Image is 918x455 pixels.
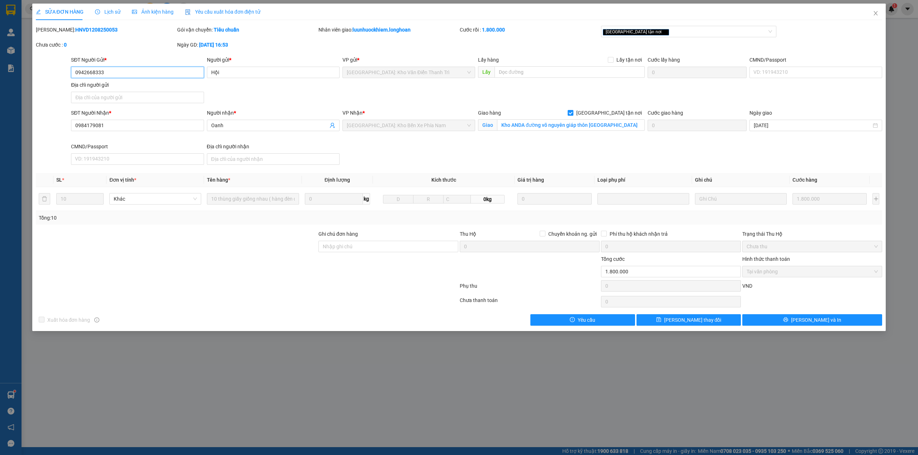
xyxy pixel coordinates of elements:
b: 0 [64,42,67,48]
input: Cước lấy hàng [648,67,747,78]
div: Phụ thu [459,282,600,294]
span: Lấy [478,66,495,78]
span: Thu Hộ [460,231,476,237]
span: [GEOGRAPHIC_DATA] tận nơi [603,29,669,35]
th: Loại phụ phí [595,173,692,187]
span: Cước hàng [792,177,817,183]
div: Cước rồi : [460,26,600,34]
button: delete [39,193,50,205]
div: Tổng: 10 [39,214,354,222]
img: icon [185,9,191,15]
span: Mã đơn: HNVD1408250038 [3,38,110,48]
span: Định lượng [325,177,350,183]
span: Lấy tận nơi [614,56,645,64]
input: Ghi chú đơn hàng [318,241,458,252]
input: Cước giao hàng [648,120,747,131]
label: Hình thức thanh toán [742,256,790,262]
b: [DATE] 16:53 [199,42,228,48]
span: printer [783,317,788,323]
span: Ảnh kiện hàng [132,9,174,15]
div: Người nhận [207,109,340,117]
span: Tên hàng [207,177,230,183]
div: SĐT Người Gửi [71,56,204,64]
b: 1.800.000 [482,27,505,33]
span: save [656,317,661,323]
button: printer[PERSON_NAME] và In [742,314,882,326]
input: D [383,195,413,203]
span: kg [363,193,370,205]
strong: PHIẾU DÁN LÊN HÀNG [48,3,142,13]
div: SĐT Người Nhận [71,109,204,117]
div: Nhân viên giao: [318,26,458,34]
span: SỬA ĐƠN HÀNG [36,9,84,15]
span: Tại văn phòng [747,266,878,277]
span: Yêu cầu [578,316,595,324]
span: VP Nhận [342,110,363,116]
span: 16:14:39 [DATE] [3,49,45,56]
input: 0 [792,193,867,205]
span: [PERSON_NAME] và In [791,316,841,324]
span: clock-circle [95,9,100,14]
b: HNVD1208250053 [75,27,118,33]
span: Tổng cước [601,256,625,262]
span: Giao hàng [478,110,501,116]
input: R [413,195,444,203]
span: VND [742,283,752,289]
span: Lịch sử [95,9,120,15]
div: Địa chỉ người nhận [207,143,340,150]
span: exclamation-circle [570,317,575,323]
div: VP gửi [342,56,475,64]
span: Nha Trang: Kho Bến Xe Phía Nam [347,120,471,131]
span: SL [56,177,62,183]
button: exclamation-circleYêu cầu [530,314,635,326]
b: luunhuockhiem.longhoan [352,27,411,33]
div: Địa chỉ người gửi [71,81,204,89]
span: [PHONE_NUMBER] [3,15,55,28]
span: Kích thước [431,177,456,183]
label: Cước giao hàng [648,110,683,116]
span: Chưa thu [747,241,878,252]
input: Địa chỉ của người gửi [71,92,204,103]
div: Người gửi [207,56,340,64]
div: Ngày GD: [177,41,317,49]
span: Đơn vị tính [109,177,136,183]
input: Ghi Chú [695,193,787,205]
button: plus [872,193,879,205]
span: close [873,10,879,16]
span: Giao [478,119,497,131]
span: Khác [114,193,197,204]
input: 0 [517,193,592,205]
label: Ghi chú đơn hàng [318,231,358,237]
input: Dọc đường [495,66,645,78]
button: Close [866,4,886,24]
span: Xuất hóa đơn hàng [44,316,93,324]
span: picture [132,9,137,14]
span: Yêu cầu xuất hóa đơn điện tử [185,9,261,15]
div: Trạng thái Thu Hộ [742,230,882,238]
input: C [443,195,471,203]
input: Giao tận nơi [497,119,645,131]
input: Địa chỉ của người nhận [207,153,340,165]
span: info-circle [94,317,99,322]
span: Chuyển khoản ng. gửi [545,230,600,238]
span: 0kg [471,195,505,203]
span: user-add [330,123,335,128]
div: Chưa cước : [36,41,176,49]
span: [PERSON_NAME] thay đổi [664,316,721,324]
input: Ngày giao [754,121,871,129]
div: CMND/Passport [71,143,204,150]
span: [GEOGRAPHIC_DATA] tận nơi [573,109,645,117]
button: save[PERSON_NAME] thay đổi [637,314,741,326]
div: [PERSON_NAME]: [36,26,176,34]
strong: CSKH: [20,15,38,21]
th: Ghi chú [692,173,790,187]
b: Tiêu chuẩn [214,27,239,33]
span: Hà Nội: Kho Văn Điển Thanh Trì [347,67,471,78]
div: Gói vận chuyển: [177,26,317,34]
label: Cước lấy hàng [648,57,680,63]
label: Ngày giao [749,110,772,116]
input: VD: Bàn, Ghế [207,193,299,205]
span: Phí thu hộ khách nhận trả [607,230,671,238]
span: Lấy hàng [478,57,499,63]
span: close [663,30,666,34]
